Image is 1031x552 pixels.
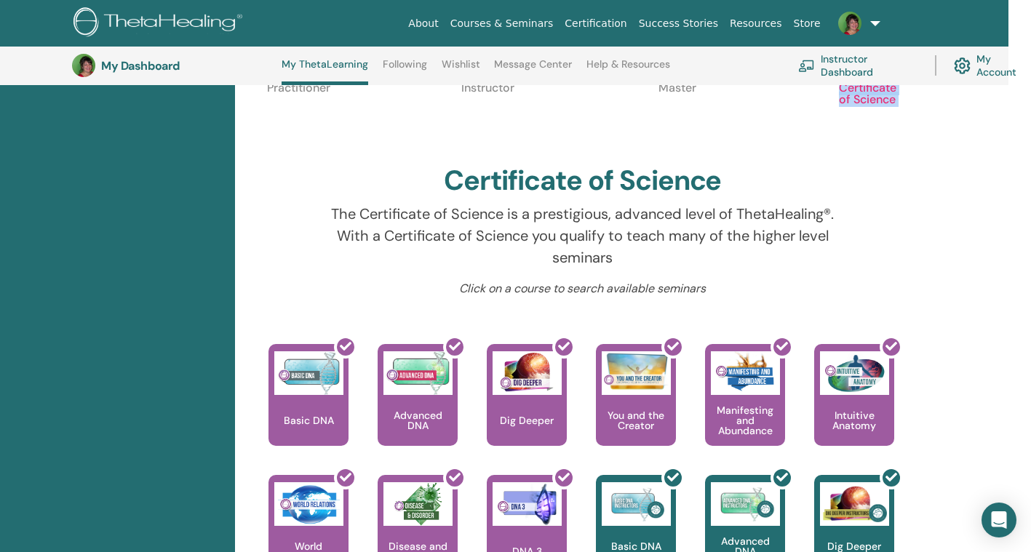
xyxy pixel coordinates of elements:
a: Instructor Dashboard [798,49,917,81]
p: The Certificate of Science is a prestigious, advanced level of ThetaHealing®. With a Certificate ... [317,203,848,268]
img: cog.svg [954,54,971,78]
a: You and the Creator You and the Creator [596,344,676,475]
p: Click on a course to search available seminars [317,280,848,297]
img: Advanced DNA [383,351,453,395]
p: Practitioner [267,82,328,143]
p: Advanced DNA [378,410,458,431]
img: Intuitive Anatomy [820,351,889,395]
img: World Relations [274,482,343,526]
p: Instructor [457,82,518,143]
h2: Certificate of Science [444,164,722,198]
a: Success Stories [633,10,724,37]
img: default.jpg [838,12,861,35]
a: About [402,10,444,37]
a: Intuitive Anatomy Intuitive Anatomy [814,344,894,475]
a: Certification [559,10,632,37]
img: Dig Deeper [493,351,562,395]
p: You and the Creator [596,410,676,431]
p: Intuitive Anatomy [814,410,894,431]
img: Disease and Disorder [383,482,453,526]
img: logo.png [73,7,247,40]
p: Certificate of Science [837,82,898,143]
p: Master [647,82,708,143]
h3: My Dashboard [101,59,247,73]
a: Manifesting and Abundance Manifesting and Abundance [705,344,785,475]
img: Basic DNA [274,351,343,395]
img: chalkboard-teacher.svg [798,60,815,72]
p: Manifesting and Abundance [705,405,785,436]
a: My ThetaLearning [282,58,368,85]
p: Dig Deeper [494,415,560,425]
img: Basic DNA Instructors [602,482,671,526]
a: Basic DNA Basic DNA [268,344,349,475]
a: Help & Resources [586,58,670,81]
a: Following [383,58,427,81]
a: Dig Deeper Dig Deeper [487,344,567,475]
img: Manifesting and Abundance [711,351,780,395]
div: Open Intercom Messenger [982,503,1016,537]
a: Store [788,10,827,37]
img: default.jpg [72,54,95,77]
img: DNA 3 [493,482,562,526]
img: Dig Deeper Instructors [820,482,889,526]
img: Advanced DNA Instructors [711,482,780,526]
a: Courses & Seminars [445,10,560,37]
a: Resources [724,10,788,37]
img: You and the Creator [602,351,671,391]
a: Message Center [494,58,572,81]
a: Wishlist [442,58,480,81]
a: Advanced DNA Advanced DNA [378,344,458,475]
a: My Account [954,49,1031,81]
